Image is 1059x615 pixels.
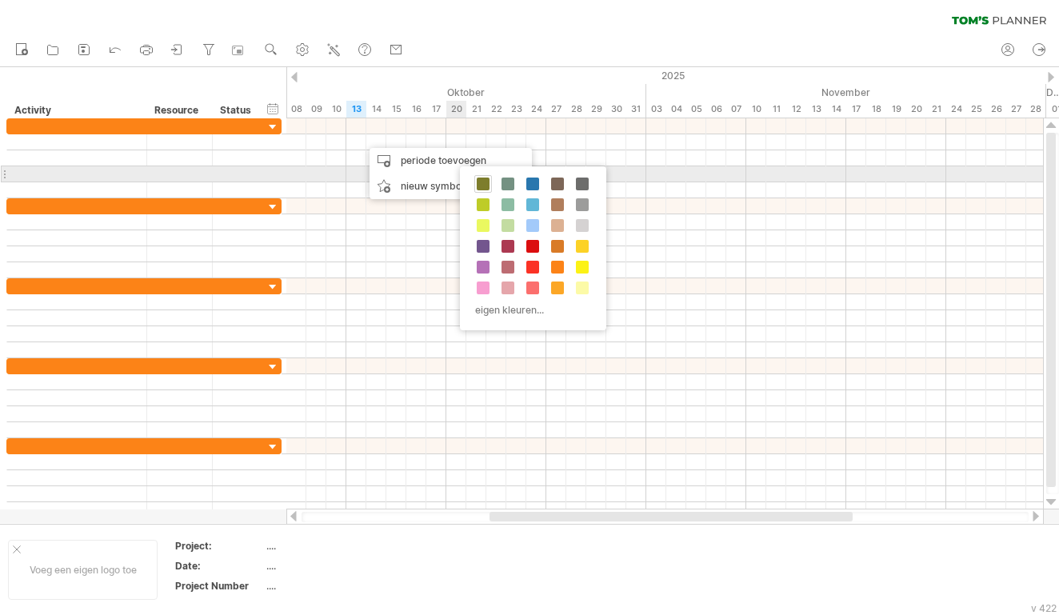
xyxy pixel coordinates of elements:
[346,101,366,118] div: maandag, 13 Oktober 2025
[906,101,926,118] div: donderdag, 20 November 2025
[286,101,306,118] div: woensdag, 8 Oktober 2025
[706,101,726,118] div: donderdag, 6 November 2025
[446,101,466,118] div: maandag, 20 Oktober 2025
[154,102,203,118] div: Resource
[946,101,966,118] div: maandag, 24 November 2025
[686,101,706,118] div: woensdag, 5 November 2025
[766,101,786,118] div: dinsdag, 11 November 2025
[586,101,606,118] div: woensdag, 29 Oktober 2025
[666,101,686,118] div: dinsdag, 4 November 2025
[926,101,946,118] div: vrijdag, 21 November 2025
[986,101,1006,118] div: woensdag, 26 November 2025
[220,102,255,118] div: Status
[370,174,532,199] div: nieuw symbool toevoegen
[1026,101,1046,118] div: vrijdag, 28 November 2025
[746,101,766,118] div: maandag, 10 November 2025
[846,101,866,118] div: maandag, 17 November 2025
[806,101,826,118] div: donderdag, 13 November 2025
[426,101,446,118] div: vrijdag, 17 Oktober 2025
[266,579,401,593] div: ....
[626,101,646,118] div: vrijdag, 31 Oktober 2025
[370,148,532,174] div: periode toevoegen
[406,101,426,118] div: donderdag, 16 Oktober 2025
[866,101,886,118] div: dinsdag, 18 November 2025
[175,559,263,573] div: Date:
[1006,101,1026,118] div: donderdag, 27 November 2025
[606,101,626,118] div: donderdag, 30 Oktober 2025
[306,101,326,118] div: donderdag, 9 Oktober 2025
[966,101,986,118] div: dinsdag, 25 November 2025
[266,559,401,573] div: ....
[8,540,158,600] div: Voeg een eigen logo toe
[386,101,406,118] div: woensdag, 15 Oktober 2025
[546,101,566,118] div: maandag, 27 Oktober 2025
[826,101,846,118] div: vrijdag, 14 November 2025
[646,101,666,118] div: maandag, 3 November 2025
[566,101,586,118] div: dinsdag, 28 Oktober 2025
[646,84,1046,101] div: November 2025
[366,101,386,118] div: dinsdag, 14 Oktober 2025
[14,102,138,118] div: Activity
[466,101,486,118] div: dinsdag, 21 Oktober 2025
[266,539,401,553] div: ....
[175,539,263,553] div: Project:
[175,579,263,593] div: Project Number
[468,299,593,321] div: eigen kleuren...
[526,101,546,118] div: vrijdag, 24 Oktober 2025
[726,101,746,118] div: vrijdag, 7 November 2025
[506,101,526,118] div: donderdag, 23 Oktober 2025
[486,101,506,118] div: woensdag, 22 Oktober 2025
[186,84,646,101] div: Oktober 2025
[886,101,906,118] div: woensdag, 19 November 2025
[1031,602,1057,614] div: v 422
[326,101,346,118] div: vrijdag, 10 Oktober 2025
[786,101,806,118] div: woensdag, 12 November 2025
